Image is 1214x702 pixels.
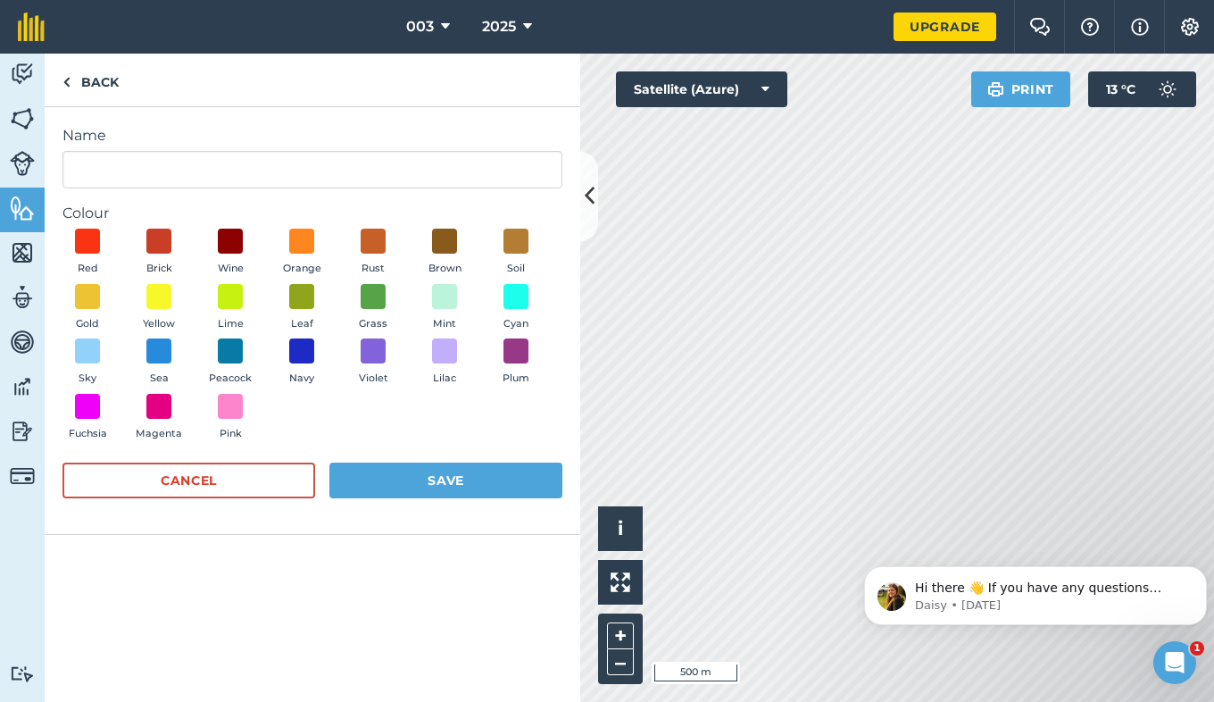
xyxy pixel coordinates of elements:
iframe: Intercom live chat [1153,641,1196,684]
iframe: Intercom notifications message [857,529,1214,654]
img: svg+xml;base64,PHN2ZyB4bWxucz0iaHR0cDovL3d3dy53My5vcmcvMjAwMC9zdmciIHdpZHRoPSI1NiIgaGVpZ2h0PSI2MC... [10,239,35,266]
button: Navy [277,338,327,387]
span: Cyan [503,316,528,332]
button: Violet [348,338,398,387]
img: svg+xml;base64,PD94bWwgdmVyc2lvbj0iMS4wIiBlbmNvZGluZz0idXRmLTgiPz4KPCEtLSBHZW5lcmF0b3I6IEFkb2JlIE... [10,61,35,88]
button: Sea [134,338,184,387]
span: Brick [146,261,172,277]
button: – [607,649,634,675]
span: Violet [359,371,388,387]
span: Wine [218,261,244,277]
button: Fuchsia [62,394,112,442]
img: svg+xml;base64,PHN2ZyB4bWxucz0iaHR0cDovL3d3dy53My5vcmcvMjAwMC9zdmciIHdpZHRoPSI1NiIgaGVpZ2h0PSI2MC... [10,105,35,132]
button: Save [329,463,562,498]
img: svg+xml;base64,PD94bWwgdmVyc2lvbj0iMS4wIiBlbmNvZGluZz0idXRmLTgiPz4KPCEtLSBHZW5lcmF0b3I6IEFkb2JlIE... [10,329,35,355]
span: Navy [289,371,314,387]
img: svg+xml;base64,PD94bWwgdmVyc2lvbj0iMS4wIiBlbmNvZGluZz0idXRmLTgiPz4KPCEtLSBHZW5lcmF0b3I6IEFkb2JlIE... [1150,71,1185,107]
button: Leaf [277,284,327,332]
button: Rust [348,229,398,277]
button: Pink [205,394,255,442]
label: Name [62,125,562,146]
button: Sky [62,338,112,387]
span: Leaf [291,316,313,332]
span: Fuchsia [69,426,107,442]
button: Wine [205,229,255,277]
span: Peacock [209,371,252,387]
span: Brown [428,261,461,277]
img: svg+xml;base64,PD94bWwgdmVyc2lvbj0iMS4wIiBlbmNvZGluZz0idXRmLTgiPz4KPCEtLSBHZW5lcmF0b3I6IEFkb2JlIE... [10,665,35,682]
img: Two speech bubbles overlapping with the left bubble in the forefront [1029,18,1051,36]
button: Grass [348,284,398,332]
span: Sky [79,371,96,387]
button: Lilac [420,338,470,387]
button: Magenta [134,394,184,442]
button: Soil [491,229,541,277]
button: Gold [62,284,112,332]
span: Magenta [136,426,182,442]
span: Soil [507,261,525,277]
span: Yellow [143,316,175,332]
button: + [607,623,634,649]
img: fieldmargin Logo [18,13,45,41]
img: svg+xml;base64,PD94bWwgdmVyc2lvbj0iMS4wIiBlbmNvZGluZz0idXRmLTgiPz4KPCEtLSBHZW5lcmF0b3I6IEFkb2JlIE... [10,418,35,445]
span: i [618,517,623,539]
img: svg+xml;base64,PHN2ZyB4bWxucz0iaHR0cDovL3d3dy53My5vcmcvMjAwMC9zdmciIHdpZHRoPSI1NiIgaGVpZ2h0PSI2MC... [10,195,35,221]
button: Plum [491,338,541,387]
img: A question mark icon [1079,18,1101,36]
button: Satellite (Azure) [616,71,787,107]
button: Cyan [491,284,541,332]
button: Lime [205,284,255,332]
button: 13 °C [1088,71,1196,107]
img: svg+xml;base64,PHN2ZyB4bWxucz0iaHR0cDovL3d3dy53My5vcmcvMjAwMC9zdmciIHdpZHRoPSIxOSIgaGVpZ2h0PSIyNC... [987,79,1004,100]
a: Back [45,54,137,106]
span: 1 [1190,641,1204,656]
span: Orange [283,261,321,277]
span: Red [78,261,98,277]
button: Red [62,229,112,277]
button: Peacock [205,338,255,387]
span: Sea [150,371,169,387]
span: Mint [433,316,456,332]
img: svg+xml;base64,PHN2ZyB4bWxucz0iaHR0cDovL3d3dy53My5vcmcvMjAwMC9zdmciIHdpZHRoPSI5IiBoZWlnaHQ9IjI0Ii... [62,71,71,93]
label: Colour [62,203,562,224]
span: Pink [220,426,242,442]
img: svg+xml;base64,PHN2ZyB4bWxucz0iaHR0cDovL3d3dy53My5vcmcvMjAwMC9zdmciIHdpZHRoPSIxNyIgaGVpZ2h0PSIxNy... [1131,16,1149,38]
span: Plum [503,371,529,387]
span: Grass [359,316,387,332]
img: svg+xml;base64,PD94bWwgdmVyc2lvbj0iMS4wIiBlbmNvZGluZz0idXRmLTgiPz4KPCEtLSBHZW5lcmF0b3I6IEFkb2JlIE... [10,464,35,489]
img: svg+xml;base64,PD94bWwgdmVyc2lvbj0iMS4wIiBlbmNvZGluZz0idXRmLTgiPz4KPCEtLSBHZW5lcmF0b3I6IEFkb2JlIE... [10,151,35,176]
a: Upgrade [894,13,996,41]
button: Brown [420,229,470,277]
span: Gold [76,316,99,332]
img: svg+xml;base64,PD94bWwgdmVyc2lvbj0iMS4wIiBlbmNvZGluZz0idXRmLTgiPz4KPCEtLSBHZW5lcmF0b3I6IEFkb2JlIE... [10,284,35,311]
button: Cancel [62,463,315,498]
img: svg+xml;base64,PD94bWwgdmVyc2lvbj0iMS4wIiBlbmNvZGluZz0idXRmLTgiPz4KPCEtLSBHZW5lcmF0b3I6IEFkb2JlIE... [10,373,35,400]
span: 13 ° C [1106,71,1135,107]
button: Yellow [134,284,184,332]
span: Lilac [433,371,456,387]
img: A cog icon [1179,18,1201,36]
span: Lime [218,316,244,332]
button: Brick [134,229,184,277]
button: i [598,506,643,551]
img: Four arrows, one pointing top left, one top right, one bottom right and the last bottom left [611,572,630,592]
button: Mint [420,284,470,332]
span: Rust [362,261,385,277]
span: 2025 [482,16,516,38]
span: 003 [406,16,434,38]
button: Orange [277,229,327,277]
button: Print [971,71,1071,107]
